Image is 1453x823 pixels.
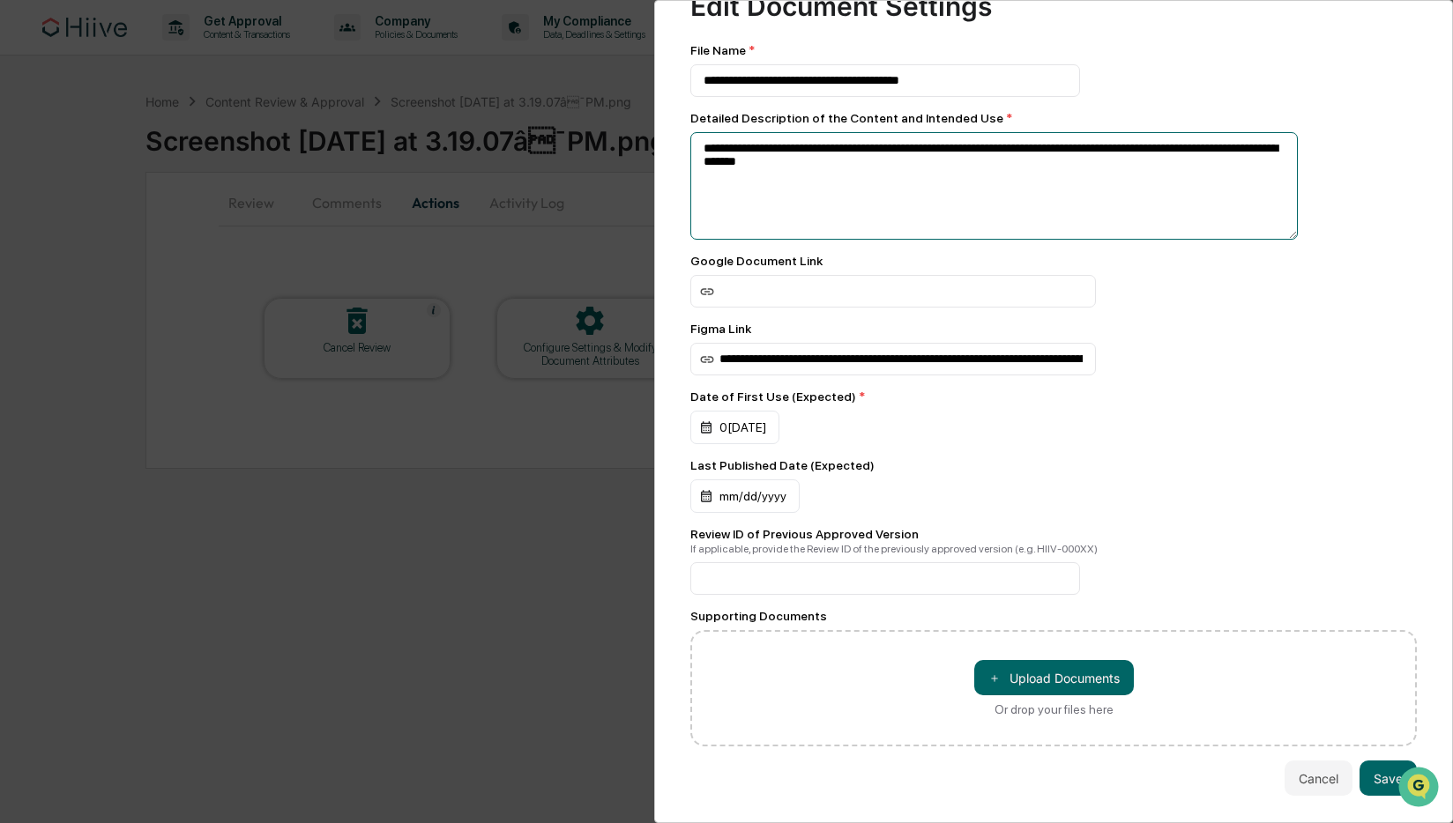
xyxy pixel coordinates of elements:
div: Or drop your files here [995,702,1114,716]
div: 🗄️ [128,224,142,238]
a: 🖐️Preclearance [11,215,121,247]
img: 1746055101610-c473b297-6a78-478c-a979-82029cc54cd1 [18,135,49,167]
div: Review ID of Previous Approved Version [690,527,1417,541]
div: We're available if you need us! [60,152,223,167]
div: 🔎 [18,257,32,271]
div: mm/dd/yyyy [690,479,800,513]
span: ＋ [988,670,1001,686]
button: Or drop your files here [974,660,1134,695]
iframe: Open customer support [1397,765,1444,812]
a: 🔎Data Lookup [11,248,118,280]
div: If applicable, provide the Review ID of the previously approved version (e.g. HIIV-000XX) [690,543,1417,555]
div: Supporting Documents [690,609,1417,623]
div: 0[DATE] [690,411,779,444]
button: Save [1360,760,1417,796]
div: Google Document Link [690,254,1417,268]
div: Last Published Date (Expected) [690,458,1417,472]
div: Date of First Use (Expected) [690,389,1417,404]
button: Start new chat [300,140,321,161]
button: Cancel [1285,760,1352,796]
p: How can we help? [18,37,321,65]
span: Preclearance [35,222,114,240]
span: Data Lookup [35,256,111,273]
div: Detailed Description of the Content and Intended Use [690,111,1417,125]
div: 🖐️ [18,224,32,238]
span: Attestations [145,222,219,240]
span: Pylon [175,299,213,312]
a: 🗄️Attestations [121,215,226,247]
div: File Name [690,43,1417,57]
a: Powered byPylon [124,298,213,312]
div: Start new chat [60,135,289,152]
div: Figma Link [690,322,1417,336]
